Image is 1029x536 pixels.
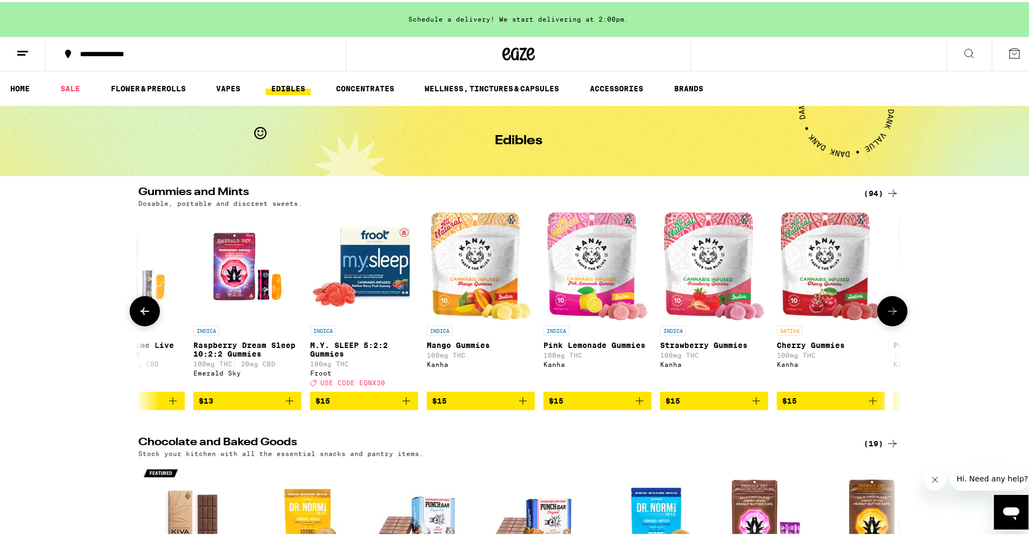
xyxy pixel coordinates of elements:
[427,350,535,357] p: 100mg THC
[193,324,219,333] p: INDICA
[138,435,846,448] h2: Chocolate and Baked Goods
[660,210,768,390] a: Open page for Strawberry Gummies from Kanha
[893,324,919,333] p: SATIVA
[193,210,301,390] a: Open page for Raspberry Dream Sleep 10:2:2 Gummies from Emerald Sky
[665,394,680,403] span: $15
[660,350,768,357] p: 100mg THC
[777,359,885,366] div: Kanha
[543,350,651,357] p: 100mg THC
[138,185,846,198] h2: Gummies and Mints
[310,390,418,408] button: Add to bag
[864,185,899,198] a: (94)
[5,80,35,93] a: HOME
[193,367,301,374] div: Emerald Sky
[777,324,803,333] p: SATIVA
[320,377,385,384] span: USE CODE EQNX30
[899,394,913,403] span: $15
[547,210,648,318] img: Kanha - Pink Lemonade Gummies
[660,359,768,366] div: Kanha
[138,448,423,455] p: Stock your kitchen with all the essential snacks and pantry items.
[427,324,453,333] p: INDICA
[431,210,532,318] img: Kanha - Mango Gummies
[427,359,535,366] div: Kanha
[310,339,418,356] p: M.Y. SLEEP 5:2:2 Gummies
[781,210,882,318] img: Kanha - Cherry Gummies
[495,132,542,145] h1: Edibles
[669,80,709,93] a: BRANDS
[77,210,185,318] img: Emerald Sky - Blackberry Lime Live Resin Gummies
[777,390,885,408] button: Add to bag
[310,210,418,390] a: Open page for M.Y. SLEEP 5:2:2 Gummies from Froot
[660,390,768,408] button: Add to bag
[897,210,998,318] img: Kanha - Pineapple Gummies
[193,210,301,318] img: Emerald Sky - Raspberry Dream Sleep 10:2:2 Gummies
[77,210,185,390] a: Open page for Blackberry Lime Live Resin Gummies from Emerald Sky
[660,339,768,347] p: Strawberry Gummies
[193,358,301,365] p: 100mg THC: 20mg CBD
[893,350,1001,357] p: 100mg THC
[777,339,885,347] p: Cherry Gummies
[427,210,535,390] a: Open page for Mango Gummies from Kanha
[893,339,1001,347] p: Pineapple Gummies
[893,359,1001,366] div: Kanha
[193,339,301,356] p: Raspberry Dream Sleep 10:2:2 Gummies
[924,467,946,488] iframe: Close message
[543,390,651,408] button: Add to bag
[660,324,686,333] p: INDICA
[543,339,651,347] p: Pink Lemonade Gummies
[427,339,535,347] p: Mango Gummies
[310,324,336,333] p: INDICA
[331,80,400,93] a: CONCENTRATES
[543,359,651,366] div: Kanha
[315,394,330,403] span: $15
[419,80,564,93] a: WELLNESS, TINCTURES & CAPSULES
[664,210,765,318] img: Kanha - Strawberry Gummies
[138,198,302,205] p: Dosable, portable and discreet sweets.
[77,339,185,356] p: Blackberry Lime Live Resin Gummies
[77,358,185,365] p: 100mg THC: 10mg CBD
[77,390,185,408] button: Add to bag
[864,435,899,448] a: (19)
[310,367,418,374] div: Froot
[432,394,447,403] span: $15
[55,80,85,93] a: SALE
[266,80,311,93] a: EDIBLES
[950,465,1028,488] iframe: Message from company
[543,210,651,390] a: Open page for Pink Lemonade Gummies from Kanha
[782,394,797,403] span: $15
[199,394,213,403] span: $13
[893,390,1001,408] button: Add to bag
[105,80,191,93] a: FLOWER & PREROLLS
[427,390,535,408] button: Add to bag
[543,324,569,333] p: INDICA
[310,210,418,318] img: Froot - M.Y. SLEEP 5:2:2 Gummies
[777,350,885,357] p: 100mg THC
[777,210,885,390] a: Open page for Cherry Gummies from Kanha
[549,394,563,403] span: $15
[893,210,1001,390] a: Open page for Pineapple Gummies from Kanha
[77,367,185,374] div: Emerald Sky
[584,80,649,93] a: ACCESSORIES
[310,358,418,365] p: 100mg THC
[211,80,246,93] a: VAPES
[193,390,301,408] button: Add to bag
[994,493,1028,527] iframe: Button to launch messaging window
